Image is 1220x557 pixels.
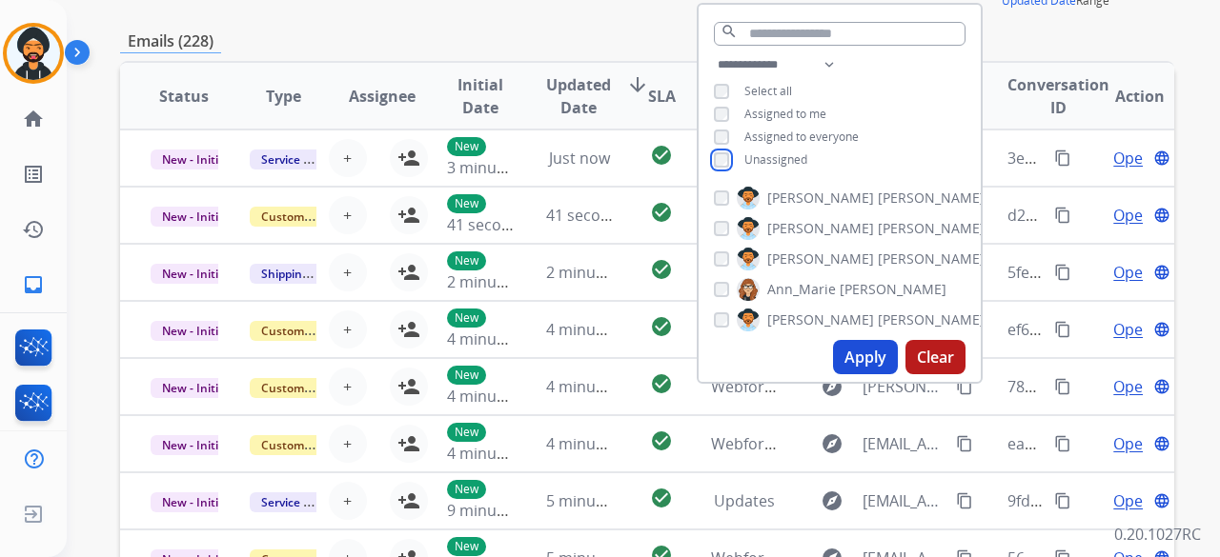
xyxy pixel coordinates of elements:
[329,310,367,348] button: +
[397,147,420,169] mat-icon: person_add
[447,443,549,464] span: 4 minutes ago
[447,328,549,349] span: 4 minutes ago
[1113,375,1152,398] span: Open
[397,489,420,512] mat-icon: person_add
[878,189,985,208] span: [PERSON_NAME]
[549,148,610,169] span: Just now
[397,432,420,455] mat-icon: person_add
[151,321,239,341] span: New - Initial
[721,23,738,40] mat-icon: search
[266,85,301,108] span: Type
[343,204,352,227] span: +
[120,30,221,53] p: Emails (228)
[22,218,45,241] mat-icon: history
[151,435,239,455] span: New - Initial
[1113,204,1152,227] span: Open
[329,482,367,520] button: +
[447,480,486,499] p: New
[546,433,648,454] span: 4 minutes ago
[447,137,486,156] p: New
[650,429,673,452] mat-icon: check_circle
[447,73,515,119] span: Initial Date
[767,310,874,329] span: [PERSON_NAME]
[397,261,420,284] mat-icon: person_add
[1007,73,1109,119] span: Conversation ID
[546,319,648,340] span: 4 minutes ago
[1153,149,1170,167] mat-icon: language
[744,129,859,145] span: Assigned to everyone
[546,205,658,226] span: 41 seconds ago
[1153,435,1170,452] mat-icon: language
[1054,149,1071,167] mat-icon: content_copy
[863,432,945,455] span: [EMAIL_ADDRESS][DOMAIN_NAME]
[343,489,352,512] span: +
[151,149,239,169] span: New - Initial
[767,189,874,208] span: [PERSON_NAME]
[1153,492,1170,509] mat-icon: language
[1153,378,1170,395] mat-icon: language
[250,321,374,341] span: Customer Support
[546,73,611,119] span: Updated Date
[250,378,374,398] span: Customer Support
[650,372,673,395] mat-icon: check_circle
[1054,321,1071,338] mat-icon: content_copy
[447,366,486,385] p: New
[1054,264,1071,281] mat-icon: content_copy
[250,264,380,284] span: Shipping Protection
[905,340,966,374] button: Clear
[840,280,946,299] span: [PERSON_NAME]
[1113,147,1152,169] span: Open
[349,85,416,108] span: Assignee
[1075,63,1174,129] th: Action
[1054,207,1071,224] mat-icon: content_copy
[151,492,239,512] span: New - Initial
[1153,207,1170,224] mat-icon: language
[821,432,844,455] mat-icon: explore
[650,315,673,338] mat-icon: check_circle
[329,253,367,291] button: +
[878,310,985,329] span: [PERSON_NAME]
[650,144,673,167] mat-icon: check_circle
[447,386,549,407] span: 4 minutes ago
[447,537,486,556] p: New
[711,433,1143,454] span: Webform from [EMAIL_ADDRESS][DOMAIN_NAME] on [DATE]
[447,214,559,235] span: 41 seconds ago
[1113,489,1152,512] span: Open
[397,204,420,227] mat-icon: person_add
[447,308,486,328] p: New
[744,83,792,99] span: Select all
[821,375,844,398] mat-icon: explore
[744,151,807,168] span: Unassigned
[546,490,648,511] span: 5 minutes ago
[22,108,45,130] mat-icon: home
[159,85,209,108] span: Status
[1113,318,1152,341] span: Open
[151,264,239,284] span: New - Initial
[650,487,673,509] mat-icon: check_circle
[329,368,367,406] button: +
[343,318,352,341] span: +
[833,340,898,374] button: Apply
[546,376,648,397] span: 4 minutes ago
[151,378,239,398] span: New - Initial
[447,194,486,213] p: New
[956,435,973,452] mat-icon: content_copy
[447,251,486,270] p: New
[878,219,985,238] span: [PERSON_NAME]
[250,149,358,169] span: Service Support
[626,73,649,96] mat-icon: arrow_downward
[1054,492,1071,509] mat-icon: content_copy
[767,280,836,299] span: Ann_Marie
[343,432,352,455] span: +
[744,106,826,122] span: Assigned to me
[250,435,374,455] span: Customer Support
[447,423,486,442] p: New
[329,139,367,177] button: +
[343,261,352,284] span: +
[250,492,358,512] span: Service Support
[1114,523,1201,546] p: 0.20.1027RC
[650,258,673,281] mat-icon: check_circle
[447,157,549,178] span: 3 minutes ago
[1054,378,1071,395] mat-icon: content_copy
[329,425,367,463] button: +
